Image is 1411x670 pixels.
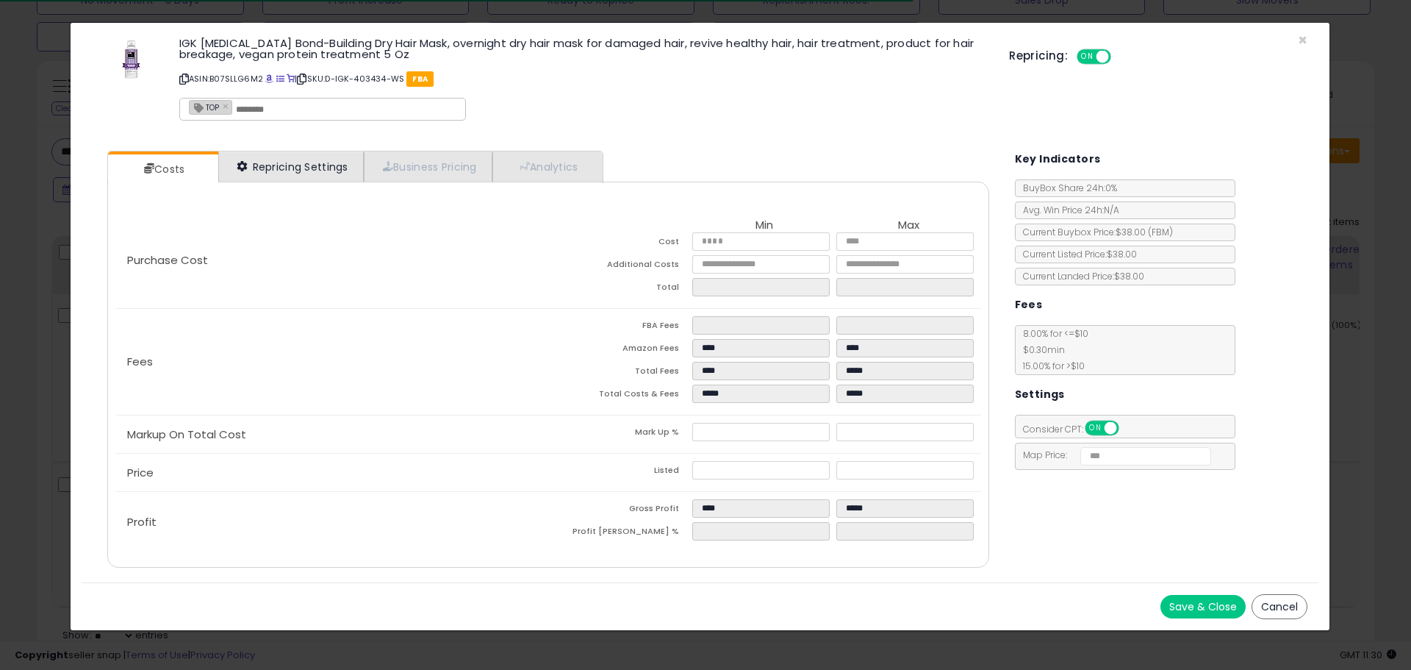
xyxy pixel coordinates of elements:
a: Analytics [492,152,601,182]
td: Mark Up % [548,423,692,446]
td: Profit [PERSON_NAME] % [548,522,692,545]
span: Map Price: [1016,449,1212,461]
td: Cost [548,232,692,255]
td: Gross Profit [548,499,692,522]
span: 15.00 % for > $10 [1016,360,1085,372]
span: × [1298,29,1307,51]
span: 8.00 % for <= $10 [1016,327,1088,372]
h5: Fees [1015,296,1043,314]
a: BuyBox page [265,73,273,85]
a: All offer listings [276,73,284,85]
a: Business Pricing [364,152,492,182]
img: 31x3AHjwEKL._SL60_.jpg [109,38,153,82]
td: Amazon Fees [548,339,692,362]
span: Current Landed Price: $38.00 [1016,270,1144,282]
a: Repricing Settings [218,152,364,182]
a: × [223,99,231,113]
td: Listed [548,461,692,484]
span: OFF [1109,51,1132,63]
button: Cancel [1252,594,1307,619]
h5: Repricing: [1009,50,1068,62]
span: $38.00 [1116,226,1173,238]
p: Markup On Total Cost [115,429,548,441]
th: Min [692,219,836,232]
button: Save & Close [1160,595,1246,619]
span: ( FBM ) [1148,226,1173,238]
p: Purchase Cost [115,254,548,266]
span: ON [1086,422,1105,435]
span: Current Buybox Price: [1016,226,1173,238]
span: ON [1078,51,1096,63]
p: Profit [115,516,548,528]
th: Max [836,219,980,232]
p: Price [115,467,548,479]
td: Additional Costs [548,255,692,278]
h5: Settings [1015,385,1065,404]
h3: IGK [MEDICAL_DATA] Bond-Building Dry Hair Mask, overnight dry hair mask for damaged hair, revive ... [179,38,987,60]
span: OFF [1116,422,1140,435]
td: Total Costs & Fees [548,385,692,407]
p: Fees [115,356,548,368]
a: Costs [108,154,217,184]
p: ASIN: B07SLLG6M2 | SKU: D-IGK-403434-WS [179,67,987,90]
h5: Key Indicators [1015,150,1101,168]
span: Avg. Win Price 24h: N/A [1016,204,1119,216]
span: TOP [190,101,219,113]
td: Total [548,278,692,301]
a: Your listing only [287,73,295,85]
td: FBA Fees [548,316,692,339]
span: BuyBox Share 24h: 0% [1016,182,1117,194]
span: FBA [406,71,434,87]
span: Current Listed Price: $38.00 [1016,248,1137,260]
td: Total Fees [548,362,692,385]
span: $0.30 min [1016,343,1065,356]
span: Consider CPT: [1016,423,1138,435]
